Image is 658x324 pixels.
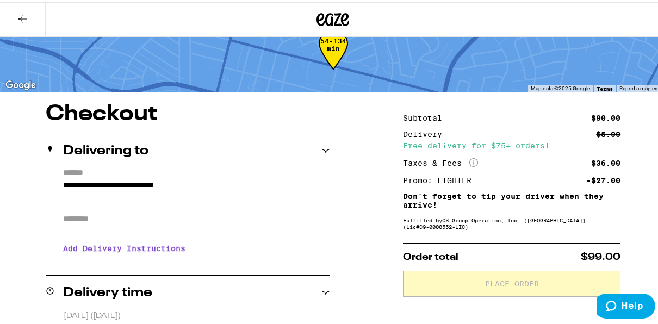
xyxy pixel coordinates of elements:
[403,140,620,147] div: Free delivery for $75+ orders!
[3,76,39,90] img: Google
[403,156,478,166] div: Taxes & Fees
[403,128,450,136] div: Delivery
[63,234,330,259] h3: Add Delivery Instructions
[485,278,539,285] span: Place Order
[591,157,620,165] div: $36.00
[597,291,655,319] iframe: Opens a widget where you can find more information
[63,284,152,297] h2: Delivery time
[63,259,330,267] p: We'll contact you at [PHONE_NUMBER] when we arrive
[403,112,450,120] div: Subtotal
[403,175,479,182] div: Promo: LIGHTER
[46,101,330,123] h1: Checkout
[64,309,330,319] p: [DATE] ([DATE])
[597,83,613,90] a: Terms
[403,215,620,228] div: Fulfilled by CS Group Operation, Inc. ([GEOGRAPHIC_DATA]) (Lic# C9-0000552-LIC )
[403,190,620,207] p: Don't forget to tip your driver when they arrive!
[581,250,620,260] span: $99.00
[63,142,148,155] h2: Delivering to
[596,128,620,136] div: $5.00
[531,83,590,89] span: Map data ©2025 Google
[586,175,620,182] div: -$27.00
[319,35,348,76] div: 54-134 min
[591,112,620,120] div: $90.00
[403,269,620,295] button: Place Order
[3,76,39,90] a: Open this area in Google Maps (opens a new window)
[403,250,458,260] span: Order total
